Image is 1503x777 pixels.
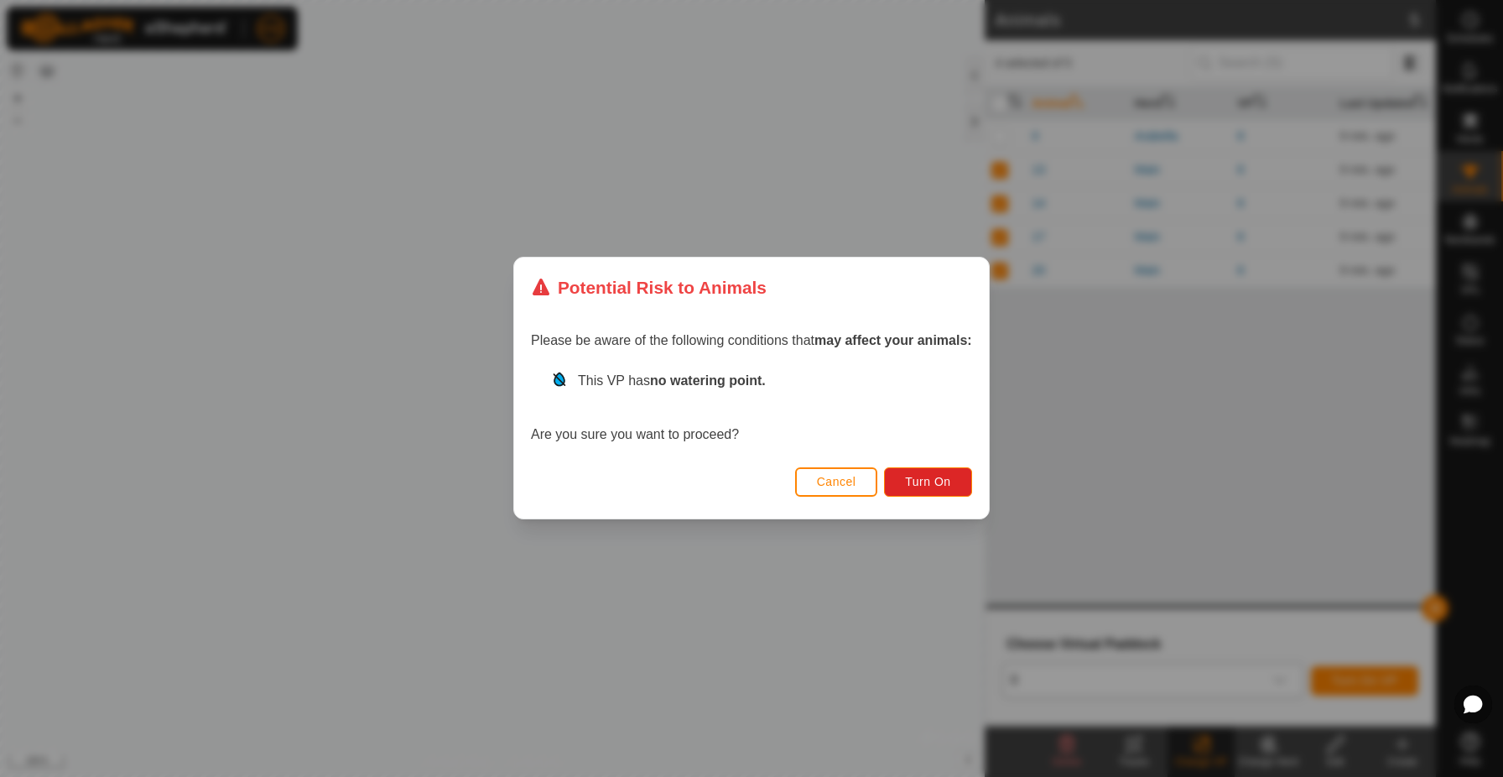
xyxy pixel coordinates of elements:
span: This VP has [578,374,766,388]
span: Turn On [906,476,951,489]
strong: may affect your animals: [814,334,972,348]
span: Please be aware of the following conditions that [531,334,972,348]
span: Cancel [817,476,856,489]
div: Are you sure you want to proceed? [531,372,972,446]
button: Cancel [795,467,878,497]
strong: no watering point. [650,374,766,388]
button: Turn On [885,467,972,497]
div: Potential Risk to Animals [531,274,767,300]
